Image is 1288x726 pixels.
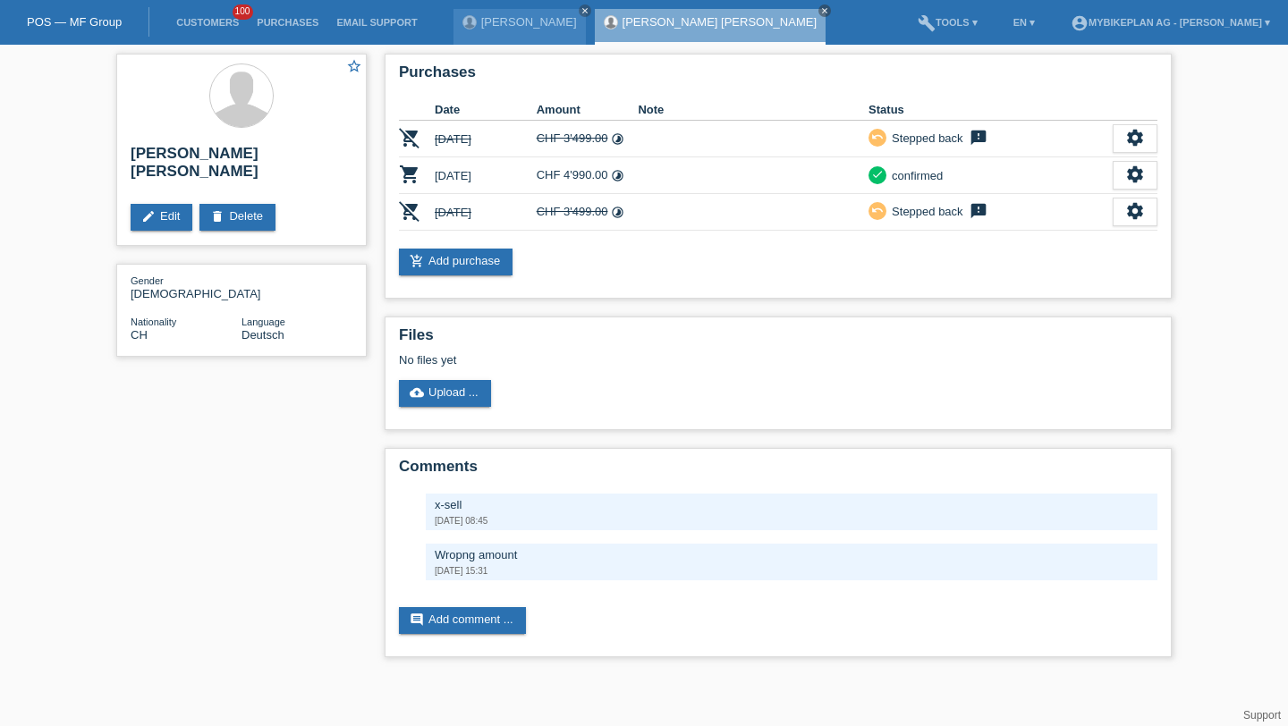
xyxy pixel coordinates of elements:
a: Support [1243,709,1281,722]
i: settings [1125,128,1145,148]
td: [DATE] [435,157,537,194]
i: edit [141,209,156,224]
i: undo [871,204,884,216]
a: Customers [167,17,248,28]
i: POSP00026240 [399,200,420,222]
i: 48 instalments [611,132,624,146]
div: Stepped back [886,129,963,148]
span: Gender [131,275,164,286]
a: POS — MF Group [27,15,122,29]
td: [DATE] [435,194,537,231]
th: Date [435,99,537,121]
td: CHF 4'990.00 [537,157,639,194]
i: feedback [968,202,989,220]
i: comment [410,612,424,627]
i: POSP00023101 [399,164,420,185]
i: settings [1125,165,1145,184]
div: Wropng amount [435,548,1148,561]
a: close [818,4,831,17]
i: account_circle [1071,14,1089,32]
a: Email Support [327,17,426,28]
span: 100 [233,4,254,20]
td: CHF 3'499.00 [537,194,639,231]
h2: [PERSON_NAME] [PERSON_NAME] [131,145,352,190]
h2: Comments [399,458,1157,485]
a: editEdit [131,204,192,231]
th: Amount [537,99,639,121]
a: add_shopping_cartAdd purchase [399,249,513,275]
a: EN ▾ [1004,17,1044,28]
div: x-sell [435,498,1148,511]
i: build [918,14,936,32]
i: cloud_upload [410,385,424,400]
div: [DATE] 15:31 [435,566,1148,576]
span: Nationality [131,317,176,327]
a: Purchases [248,17,327,28]
i: settings [1125,201,1145,221]
a: buildTools ▾ [909,17,987,28]
a: star_border [346,58,362,77]
th: Status [869,99,1113,121]
h2: Purchases [399,63,1157,90]
i: undo [871,131,884,143]
div: [DATE] 08:45 [435,516,1148,526]
a: account_circleMybikeplan AG - [PERSON_NAME] ▾ [1062,17,1279,28]
div: [DEMOGRAPHIC_DATA] [131,274,241,300]
i: check [871,168,884,181]
span: Language [241,317,285,327]
i: star_border [346,58,362,74]
a: commentAdd comment ... [399,607,526,634]
a: cloud_uploadUpload ... [399,380,491,407]
div: Stepped back [886,202,963,221]
td: [DATE] [435,121,537,157]
a: deleteDelete [199,204,275,231]
div: No files yet [399,353,945,367]
i: close [820,6,829,15]
h2: Files [399,326,1157,353]
td: CHF 3'499.00 [537,121,639,157]
i: POSP00022945 [399,127,420,148]
i: add_shopping_cart [410,254,424,268]
i: feedback [968,129,989,147]
a: [PERSON_NAME] [481,15,577,29]
i: delete [210,209,225,224]
i: 48 instalments [611,169,624,182]
div: confirmed [886,166,943,185]
span: Switzerland [131,328,148,342]
i: 48 instalments [611,206,624,219]
a: [PERSON_NAME] [PERSON_NAME] [623,15,817,29]
i: close [580,6,589,15]
th: Note [638,99,869,121]
a: close [579,4,591,17]
span: Deutsch [241,328,284,342]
